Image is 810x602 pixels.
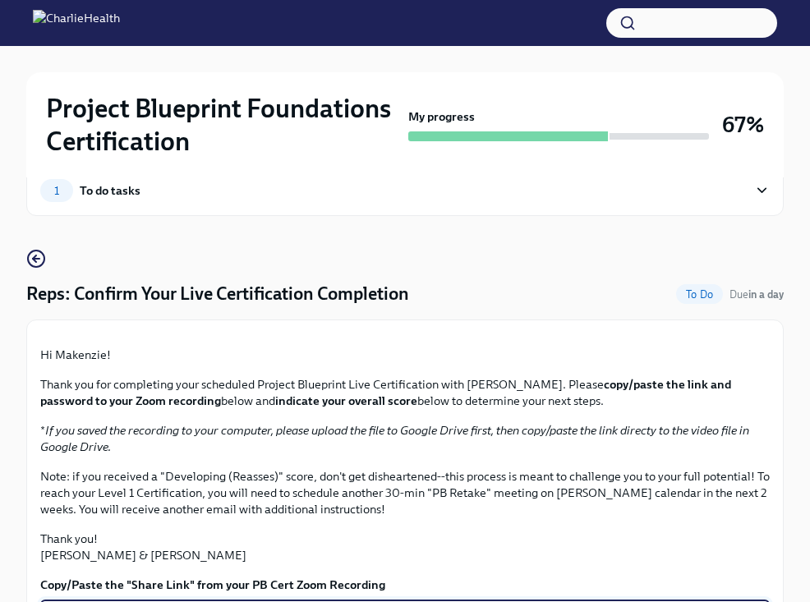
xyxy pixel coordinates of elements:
em: If you saved the recording to your computer, please upload the file to Google Drive first, then c... [40,423,749,454]
div: To do tasks [80,182,140,200]
p: Note: if you received a "Developing (Reasses)" score, don't get disheartened--this process is mea... [40,468,770,517]
label: Copy/Paste the "Share Link" from your PB Cert Zoom Recording [40,577,770,593]
h3: 67% [722,110,764,140]
span: October 2nd, 2025 12:00 [729,287,784,302]
strong: indicate your overall score [275,393,417,408]
strong: in a day [748,288,784,301]
strong: My progress [408,108,475,125]
p: Thank you for completing your scheduled Project Blueprint Live Certification with [PERSON_NAME]. ... [40,376,770,409]
h4: Reps: Confirm Your Live Certification Completion [26,282,409,306]
span: 1 [44,185,69,197]
img: CharlieHealth [33,10,120,36]
span: To Do [676,288,723,301]
h2: Project Blueprint Foundations Certification [46,92,402,158]
p: Hi Makenzie! [40,347,770,363]
span: Due [729,288,784,301]
p: Thank you! [PERSON_NAME] & [PERSON_NAME] [40,531,770,563]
